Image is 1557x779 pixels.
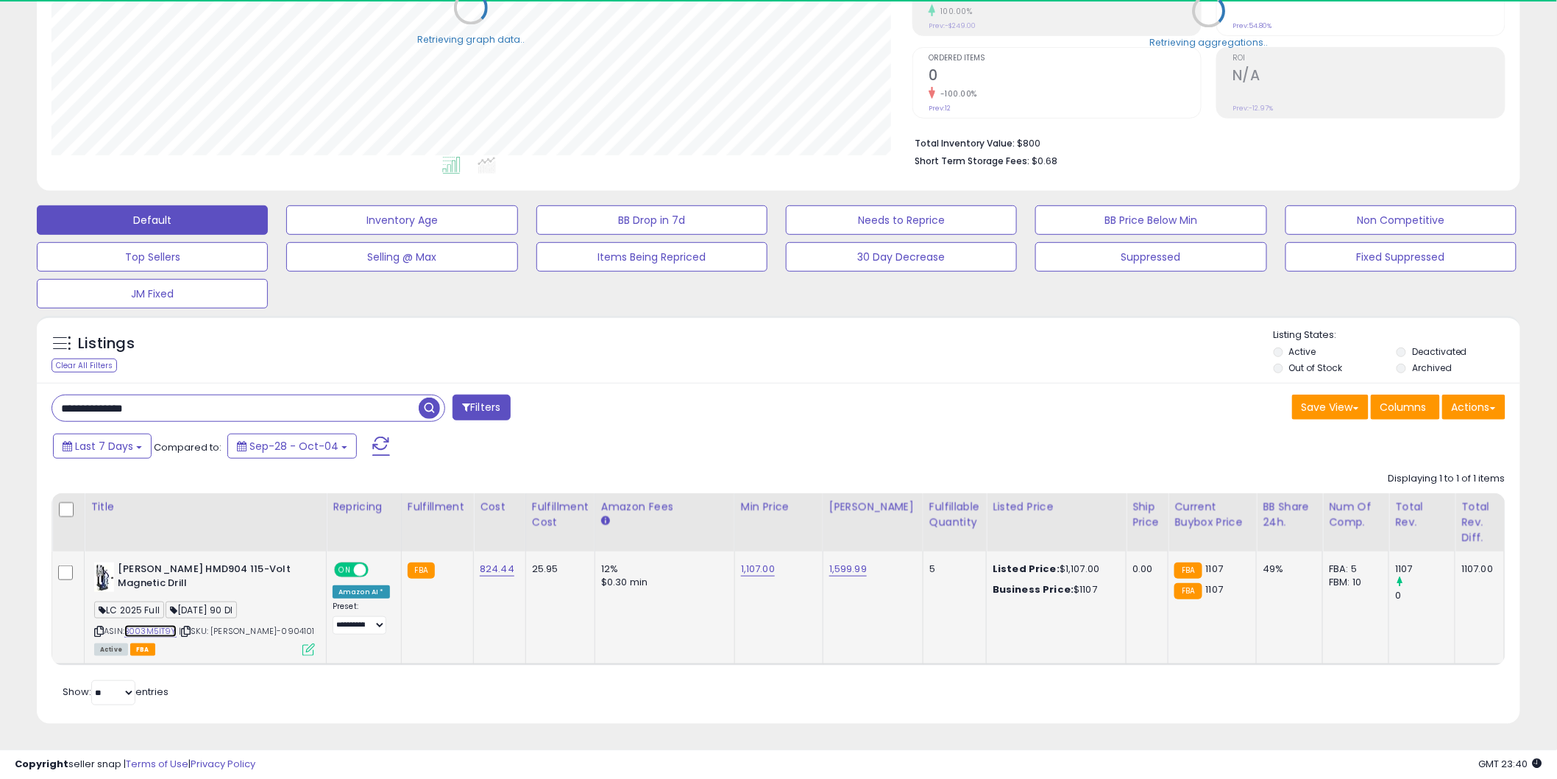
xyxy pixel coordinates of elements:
[94,563,315,655] div: ASIN:
[1206,562,1224,576] span: 1107
[408,563,435,579] small: FBA
[53,434,152,459] button: Last 7 Days
[532,563,584,576] div: 25.95
[286,205,517,235] button: Inventory Age
[126,757,188,771] a: Terms of Use
[191,757,255,771] a: Privacy Policy
[786,205,1017,235] button: Needs to Reprice
[1289,362,1343,374] label: Out of Stock
[1329,499,1383,530] div: Num of Comp.
[1395,589,1455,602] div: 0
[179,625,315,637] span: | SKU: [PERSON_NAME]-0904101
[480,562,514,577] a: 824.44
[1206,582,1224,596] span: 1107
[601,563,723,576] div: 12%
[929,563,975,576] div: 5
[1395,563,1455,576] div: 1107
[417,33,525,46] div: Retrieving graph data..
[1329,563,1377,576] div: FBA: 5
[993,499,1120,515] div: Listed Price
[741,562,775,577] a: 1,107.00
[1380,400,1427,415] span: Columns
[453,395,510,420] button: Filters
[993,582,1074,596] b: Business Price:
[829,562,867,577] a: 1,599.99
[532,499,589,530] div: Fulfillment Cost
[78,334,135,354] h5: Listings
[536,242,767,272] button: Items Being Repriced
[37,205,268,235] button: Default
[1388,472,1505,486] div: Displaying 1 to 1 of 1 items
[1461,499,1498,546] div: Total Rev. Diff.
[1412,345,1467,358] label: Deactivated
[601,515,610,528] small: Amazon Fees.
[94,563,114,592] img: 41E1fuXORcL._SL40_.jpg
[1292,395,1369,420] button: Save View
[786,242,1017,272] button: 30 Day Decrease
[154,440,221,454] span: Compared to:
[1371,395,1440,420] button: Columns
[1412,362,1452,374] label: Archived
[124,625,177,638] a: B003M5IT9Y
[1442,395,1505,420] button: Actions
[286,242,517,272] button: Selling @ Max
[1263,499,1316,530] div: BB Share 24h.
[15,758,255,772] div: seller snap | |
[1285,205,1517,235] button: Non Competitive
[1395,499,1449,530] div: Total Rev.
[249,439,338,454] span: Sep-28 - Oct-04
[993,583,1115,596] div: $1107
[1285,242,1517,272] button: Fixed Suppressed
[408,499,467,515] div: Fulfillment
[536,205,767,235] button: BB Drop in 7d
[91,499,320,515] div: Title
[94,644,128,656] span: All listings currently available for purchase on Amazon
[601,576,723,589] div: $0.30 min
[1132,563,1157,576] div: 0.00
[1150,36,1269,49] div: Retrieving aggregations..
[63,685,169,699] span: Show: entries
[227,434,357,459] button: Sep-28 - Oct-04
[130,644,155,656] span: FBA
[1479,757,1542,771] span: 2025-10-12 23:40 GMT
[15,757,68,771] strong: Copyright
[1289,345,1316,358] label: Active
[333,499,395,515] div: Repricing
[829,499,917,515] div: [PERSON_NAME]
[741,499,817,515] div: Min Price
[37,279,268,309] button: JM Fixed
[1461,563,1493,576] div: 1107.00
[366,564,390,577] span: OFF
[75,439,133,454] span: Last 7 Days
[336,564,354,577] span: ON
[37,242,268,272] button: Top Sellers
[1174,499,1250,530] div: Current Buybox Price
[1329,576,1377,589] div: FBM: 10
[993,563,1115,576] div: $1,107.00
[993,562,1060,576] b: Listed Price:
[1174,583,1202,599] small: FBA
[1132,499,1162,530] div: Ship Price
[480,499,519,515] div: Cost
[52,359,117,373] div: Clear All Filters
[1263,563,1311,576] div: 49%
[333,602,390,635] div: Preset:
[601,499,728,515] div: Amazon Fees
[1035,205,1266,235] button: BB Price Below Min
[166,602,237,618] span: [DATE] 90 DI
[1035,242,1266,272] button: Suppressed
[1274,328,1520,342] p: Listing States:
[333,585,390,599] div: Amazon AI *
[929,499,980,530] div: Fulfillable Quantity
[118,563,297,593] b: [PERSON_NAME] HMD904 115-Volt Magnetic Drill
[94,602,164,618] span: LC 2025 Full
[1174,563,1202,579] small: FBA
